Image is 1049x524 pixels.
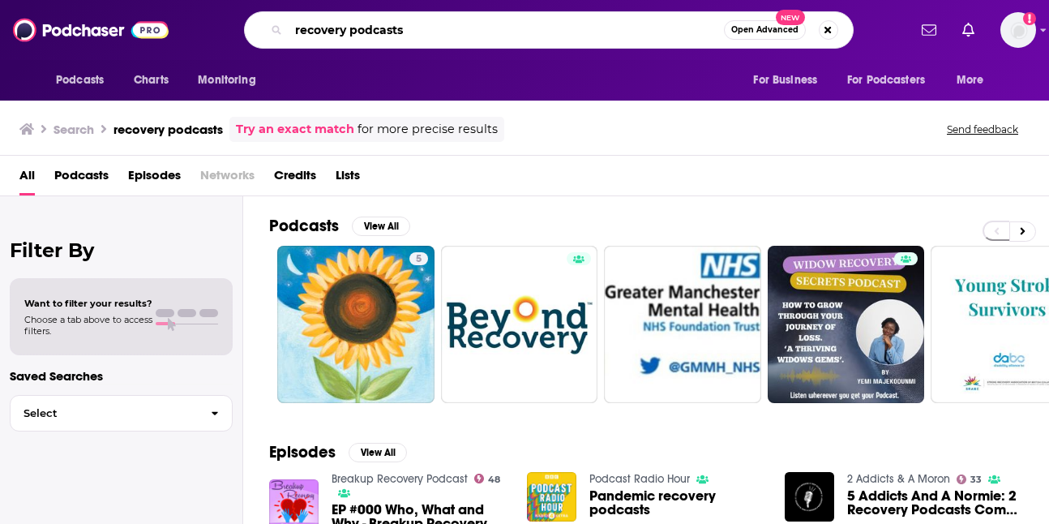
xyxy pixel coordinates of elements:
[289,17,724,43] input: Search podcasts, credits, & more...
[416,251,422,268] span: 5
[847,69,925,92] span: For Podcasters
[274,162,316,195] a: Credits
[1000,12,1036,48] button: Show profile menu
[942,122,1023,136] button: Send feedback
[1000,12,1036,48] img: User Profile
[269,216,339,236] h2: Podcasts
[409,252,428,265] a: 5
[957,69,984,92] span: More
[45,65,125,96] button: open menu
[945,65,1004,96] button: open menu
[10,368,233,384] p: Saved Searches
[11,408,198,419] span: Select
[724,20,806,40] button: Open AdvancedNew
[352,217,410,236] button: View All
[134,69,169,92] span: Charts
[269,442,336,462] h2: Episodes
[10,238,233,262] h2: Filter By
[731,26,799,34] span: Open Advanced
[24,314,152,337] span: Choose a tab above to access filters.
[589,472,690,486] a: Podcast Radio Hour
[123,65,178,96] a: Charts
[332,472,468,486] a: Breakup Recovery Podcast
[776,10,805,25] span: New
[847,489,1023,517] a: 5 Addicts And A Normie: 2 Recovery Podcasts Come Together Against Addiction
[915,16,943,44] a: Show notifications dropdown
[837,65,948,96] button: open menu
[956,16,981,44] a: Show notifications dropdown
[277,246,435,403] a: 5
[128,162,181,195] a: Episodes
[56,69,104,92] span: Podcasts
[236,120,354,139] a: Try an exact match
[244,11,854,49] div: Search podcasts, credits, & more...
[527,472,576,522] img: Pandemic recovery podcasts
[24,298,152,309] span: Want to filter your results?
[970,476,982,483] span: 33
[198,69,255,92] span: Monitoring
[19,162,35,195] a: All
[1023,12,1036,25] svg: Add a profile image
[589,489,765,517] a: Pandemic recovery podcasts
[474,474,501,483] a: 48
[200,162,255,195] span: Networks
[113,122,223,137] h3: recovery podcasts
[957,475,983,484] a: 33
[349,443,407,462] button: View All
[10,395,233,432] button: Select
[13,15,169,45] img: Podchaser - Follow, Share and Rate Podcasts
[269,442,407,462] a: EpisodesView All
[336,162,360,195] a: Lists
[1000,12,1036,48] span: Logged in as heidi.egloff
[488,476,500,483] span: 48
[54,162,109,195] a: Podcasts
[785,472,834,522] img: 5 Addicts And A Normie: 2 Recovery Podcasts Come Together Against Addiction
[186,65,276,96] button: open menu
[358,120,498,139] span: for more precise results
[269,216,410,236] a: PodcastsView All
[742,65,837,96] button: open menu
[753,69,817,92] span: For Business
[847,472,950,486] a: 2 Addicts & A Moron
[54,122,94,137] h3: Search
